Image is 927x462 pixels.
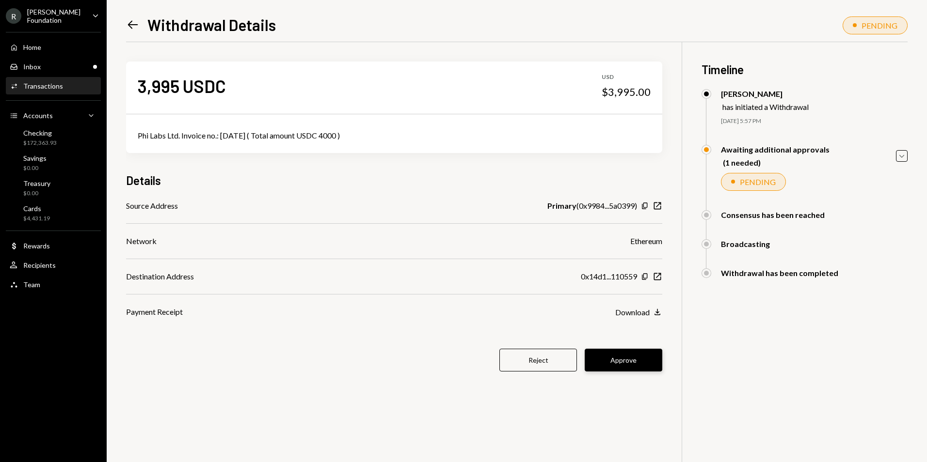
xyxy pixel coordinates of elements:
[23,139,57,147] div: $172,363.93
[721,145,830,154] div: Awaiting additional approvals
[630,235,662,247] div: Ethereum
[702,62,908,77] h3: Timeline
[23,82,63,90] div: Transactions
[126,200,178,212] div: Source Address
[23,154,47,162] div: Savings
[147,15,276,34] h1: Withdrawal Details
[721,117,908,125] div: [DATE] 5:57 PM
[126,235,157,247] div: Network
[23,62,41,71] div: Inbox
[6,38,101,56] a: Home
[721,89,809,98] div: [PERSON_NAME]
[126,172,161,188] h3: Details
[6,276,101,293] a: Team
[721,239,770,248] div: Broadcasting
[6,58,101,75] a: Inbox
[740,177,776,186] div: PENDING
[602,85,651,99] div: $3,995.00
[721,210,825,219] div: Consensus has been reached
[23,164,47,172] div: $0.00
[126,306,183,318] div: Payment Receipt
[585,349,662,371] button: Approve
[6,176,101,200] a: Treasury$0.00
[23,261,56,269] div: Recipients
[23,242,50,250] div: Rewards
[138,75,226,97] div: 3,995 USDC
[6,8,21,24] div: R
[581,271,637,282] div: 0x14d1...110559
[615,307,662,318] button: Download
[6,201,101,225] a: Cards$4,431.19
[6,126,101,149] a: Checking$172,363.93
[138,130,651,141] div: Phi Labs Ltd. Invoice no.: [DATE] ( Total amount USDC 4000 )
[23,111,53,120] div: Accounts
[547,200,637,212] div: ( 0x9984...5a0399 )
[602,73,651,81] div: USD
[862,21,897,30] div: PENDING
[23,215,50,223] div: $4,431.19
[23,280,40,289] div: Team
[23,189,50,198] div: $0.00
[6,237,101,254] a: Rewards
[499,349,577,371] button: Reject
[6,77,101,94] a: Transactions
[27,8,84,24] div: [PERSON_NAME] Foundation
[23,43,41,51] div: Home
[722,102,809,111] div: has initiated a Withdrawal
[126,271,194,282] div: Destination Address
[6,151,101,174] a: Savings$0.00
[721,268,838,277] div: Withdrawal has been completed
[23,179,50,187] div: Treasury
[615,308,650,317] div: Download
[6,256,101,274] a: Recipients
[547,200,576,212] b: Primary
[723,158,830,167] div: (1 needed)
[23,204,50,213] div: Cards
[23,129,57,137] div: Checking
[6,107,101,124] a: Accounts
